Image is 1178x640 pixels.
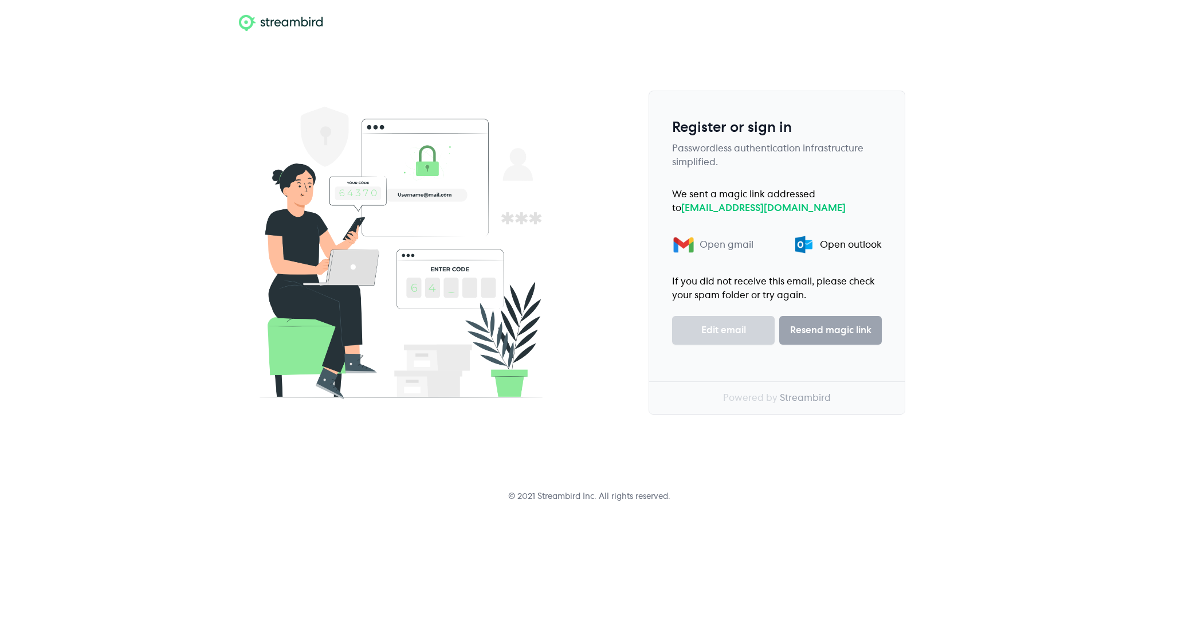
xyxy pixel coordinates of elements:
img: Streambird [236,87,566,417]
button: Edit email [672,316,775,345]
p: We sent a magic link addressed to [672,188,882,215]
img: Streambird [236,14,325,32]
h2: Register or sign in [672,119,882,137]
img: gmail [792,233,815,256]
nav: Global [222,14,956,32]
p: If you did not receive this email, please check your spam folder or try again. [672,275,882,302]
span: Powered by [723,393,778,403]
span: All rights reserved. [599,493,670,501]
button: Resend magic link [779,316,882,345]
img: gmail [672,233,695,256]
div: Resend magic link [790,323,871,337]
span: © 2021 Streambird Inc. [508,493,596,501]
span: Streambird [780,393,831,403]
span: [EMAIL_ADDRESS][DOMAIN_NAME] [681,204,846,213]
div: Passwordless authentication infrastructure simplified. [672,142,882,169]
div: Open outlook [820,238,882,252]
div: Open gmail [700,238,753,252]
